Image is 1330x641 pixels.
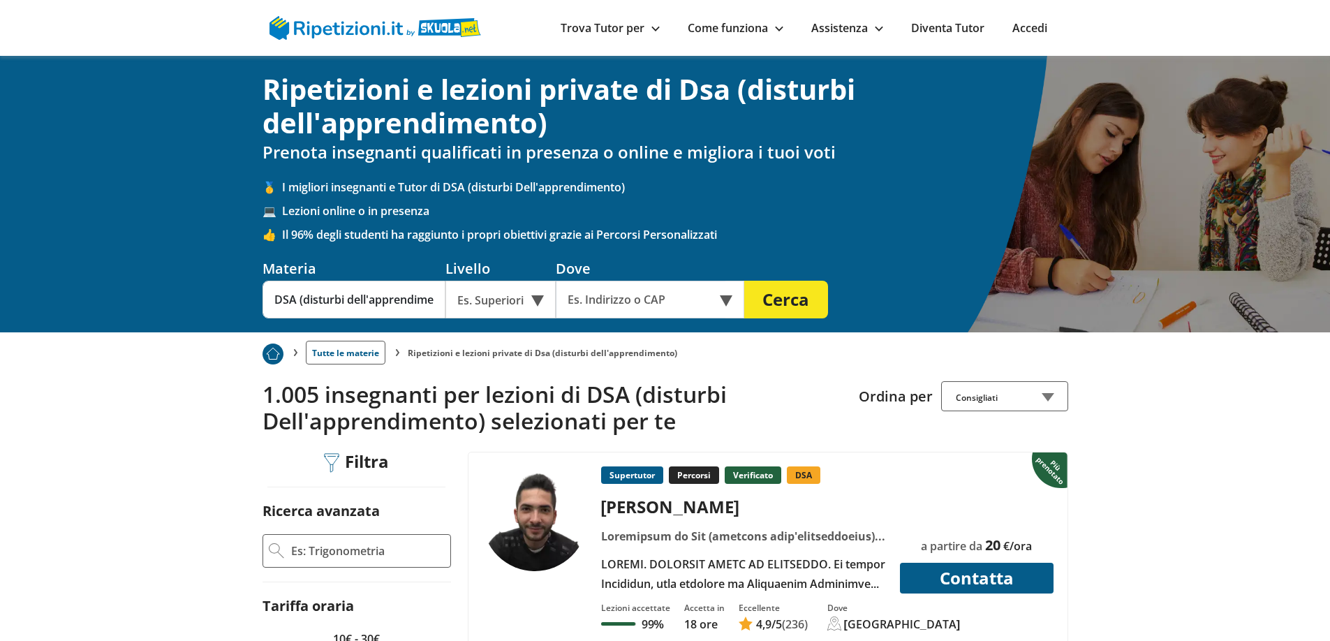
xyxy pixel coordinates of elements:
a: Assistenza [811,20,883,36]
span: 🥇 [263,179,282,195]
div: Filtra [319,452,394,473]
div: [GEOGRAPHIC_DATA] [844,617,961,632]
label: Tariffa oraria [263,596,354,615]
h1: Ripetizioni e lezioni private di Dsa (disturbi dell'apprendimento) [263,73,1068,140]
span: 4,9 [756,617,771,632]
div: [PERSON_NAME] [596,495,891,518]
div: Materia [263,259,445,278]
nav: breadcrumb d-none d-tablet-block [263,332,1068,364]
h2: 1.005 insegnanti per lezioni di DSA (disturbi Dell'apprendimento) selezionati per te [263,381,848,435]
div: Lezioni accettate [601,602,670,614]
span: a partire da [921,538,982,554]
a: Trova Tutor per [561,20,660,36]
span: (236) [782,617,808,632]
a: Tutte le materie [306,341,385,364]
a: Accedi [1012,20,1047,36]
a: Diventa Tutor [911,20,984,36]
div: Consigliati [941,381,1068,411]
input: Es. Matematica [263,281,445,318]
span: 💻 [263,203,282,219]
span: Lezioni online o in presenza [282,203,1068,219]
button: Contatta [900,563,1054,594]
div: Es. Superiori [445,281,556,318]
img: Piu prenotato [263,344,283,364]
span: Il 96% degli studenti ha raggiunto i propri obiettivi grazie ai Percorsi Personalizzati [282,227,1068,242]
span: €/ora [1003,538,1032,554]
div: Dove [556,259,744,278]
img: tutor a Roma - Salvatore [482,466,587,571]
div: Livello [445,259,556,278]
img: Ricerca Avanzata [269,543,284,559]
img: Filtra filtri mobile [324,453,339,473]
h2: Prenota insegnanti qualificati in presenza o online e migliora i tuoi voti [263,142,1068,163]
p: Percorsi [669,466,719,484]
span: I migliori insegnanti e Tutor di DSA (disturbi Dell'apprendimento) [282,179,1068,195]
p: 18 ore [684,617,725,632]
div: LOREMI. DOLORSIT AMETC AD ELITSEDDO. Ei tempor Incididun, utla etdolore ma Aliquaenim Adminimve q... [596,554,891,594]
input: Es. Indirizzo o CAP [556,281,725,318]
span: 20 [985,536,1000,554]
p: 99% [642,617,664,632]
a: logo Skuola.net | Ripetizioni.it [269,19,481,34]
label: Ordina per [859,387,933,406]
a: Come funziona [688,20,783,36]
li: Ripetizioni e lezioni private di Dsa (disturbi dell'apprendimento) [408,347,677,359]
button: Cerca [744,281,828,318]
img: Piu prenotato [1032,451,1070,489]
span: /5 [756,617,782,632]
p: DSA [787,466,820,484]
div: Accetta in [684,602,725,614]
div: Loremipsum do Sit (ametcons adip'elitseddoeius), Tempo incidid, Utlab etdol magnaal, Enima mini, ... [596,526,891,546]
img: logo Skuola.net | Ripetizioni.it [269,16,481,40]
div: Dove [827,602,961,614]
span: 👍 [263,227,282,242]
input: Es: Trigonometria [290,540,445,561]
p: Supertutor [601,466,663,484]
a: 4,9/5(236) [739,617,808,632]
div: Eccellente [739,602,808,614]
p: Verificato [725,466,781,484]
label: Ricerca avanzata [263,501,380,520]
